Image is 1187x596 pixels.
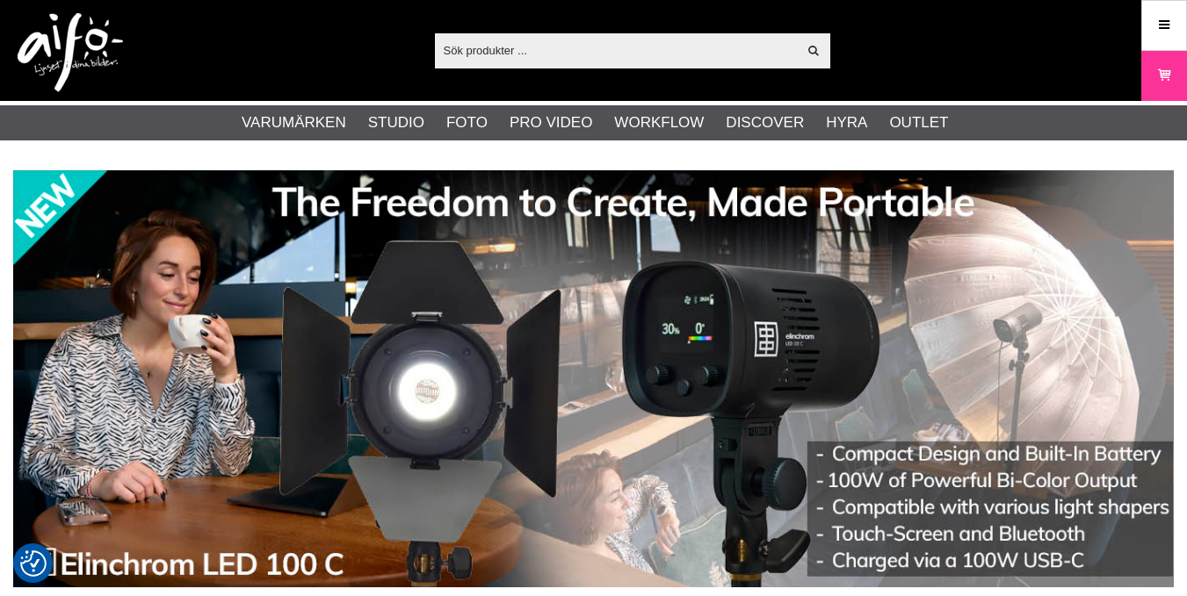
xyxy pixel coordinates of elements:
[368,111,424,134] a: Studio
[13,170,1174,587] img: Annons:002 banner-elin-led100c11390x.jpg
[20,548,47,579] button: Samtyckesinställningar
[826,111,867,134] a: Hyra
[18,13,123,92] img: logo.png
[20,550,47,577] img: Revisit consent button
[242,111,346,134] a: Varumärken
[726,111,804,134] a: Discover
[435,37,798,63] input: Sök produkter ...
[614,111,704,134] a: Workflow
[510,111,592,134] a: Pro Video
[446,111,488,134] a: Foto
[889,111,948,134] a: Outlet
